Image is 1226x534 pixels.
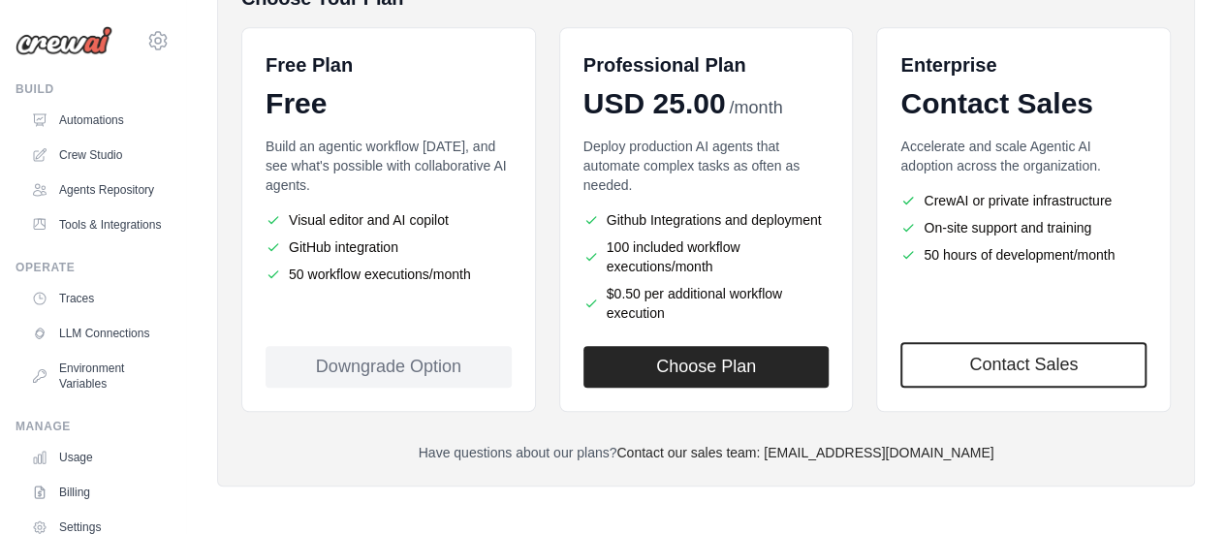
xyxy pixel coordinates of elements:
li: $0.50 per additional workflow execution [583,284,830,323]
div: Free [266,86,512,121]
p: Build an agentic workflow [DATE], and see what's possible with collaborative AI agents. [266,137,512,195]
h6: Free Plan [266,51,353,79]
a: Crew Studio [23,140,170,171]
span: USD 25.00 [583,86,726,121]
li: 50 hours of development/month [900,245,1147,265]
a: Environment Variables [23,353,170,399]
a: Contact Sales [900,342,1147,388]
p: Accelerate and scale Agentic AI adoption across the organization. [900,137,1147,175]
div: Build [16,81,170,97]
button: Choose Plan [583,346,830,388]
li: CrewAI or private infrastructure [900,191,1147,210]
div: Downgrade Option [266,346,512,388]
li: Github Integrations and deployment [583,210,830,230]
div: Contact Sales [900,86,1147,121]
a: Billing [23,477,170,508]
a: Agents Repository [23,174,170,205]
li: GitHub integration [266,237,512,257]
h6: Enterprise [900,51,1147,79]
a: Contact our sales team: [EMAIL_ADDRESS][DOMAIN_NAME] [616,445,993,460]
img: Logo [16,26,112,55]
a: LLM Connections [23,318,170,349]
p: Deploy production AI agents that automate complex tasks as often as needed. [583,137,830,195]
p: Have questions about our plans? [241,443,1171,462]
li: 50 workflow executions/month [266,265,512,284]
a: Automations [23,105,170,136]
a: Tools & Integrations [23,209,170,240]
h6: Professional Plan [583,51,746,79]
li: Visual editor and AI copilot [266,210,512,230]
div: Manage [16,419,170,434]
li: 100 included workflow executions/month [583,237,830,276]
div: Operate [16,260,170,275]
li: On-site support and training [900,218,1147,237]
a: Usage [23,442,170,473]
a: Traces [23,283,170,314]
span: /month [729,95,782,121]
